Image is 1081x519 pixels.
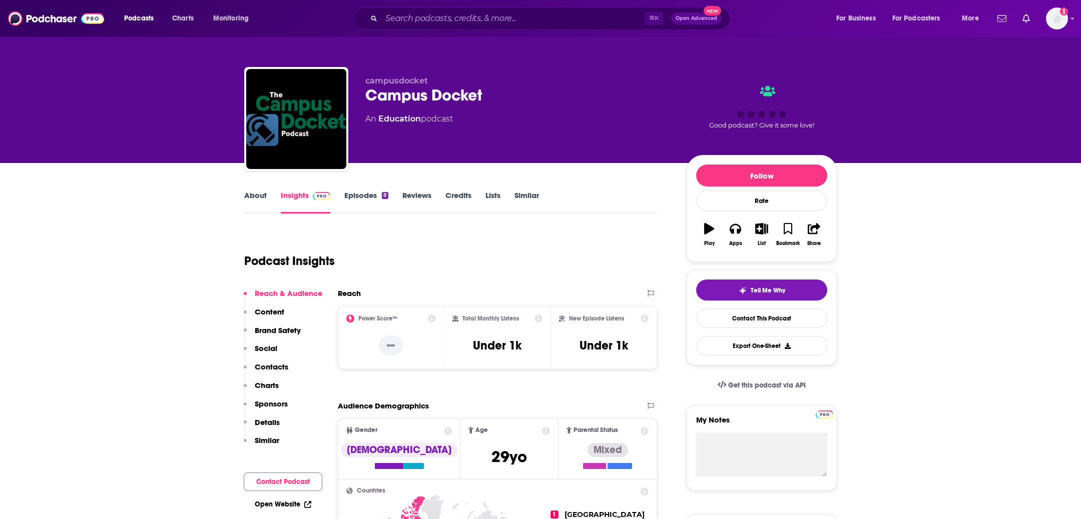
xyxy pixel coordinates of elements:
button: Details [244,417,280,436]
div: Share [807,240,821,246]
button: Charts [244,380,279,399]
h3: Under 1k [580,338,628,353]
a: Lists [485,190,500,213]
label: My Notes [696,415,827,432]
p: Similar [255,435,279,445]
img: Campus Docket [246,69,346,169]
div: [DEMOGRAPHIC_DATA] [341,443,457,457]
a: Pro website [816,409,833,418]
button: Social [244,343,277,362]
span: Countries [357,487,385,494]
span: New [704,6,722,15]
button: Contacts [244,362,288,380]
span: For Business [836,11,876,25]
input: Search podcasts, credits, & more... [381,10,645,26]
div: Apps [729,240,742,246]
a: Show notifications dropdown [1018,10,1034,27]
div: 8 [382,192,388,199]
button: Apps [722,216,748,252]
span: Open Advanced [676,16,717,21]
button: Similar [244,435,279,454]
button: Reach & Audience [244,288,322,307]
h2: Total Monthly Listens [462,315,519,322]
div: Good podcast? Give it some love! [687,76,837,138]
a: InsightsPodchaser Pro [281,190,330,213]
div: Play [704,240,715,246]
span: More [962,11,979,25]
svg: Add a profile image [1060,7,1068,15]
img: Podchaser Pro [816,410,833,418]
span: For Podcasters [892,11,940,25]
button: List [749,216,775,252]
h2: Audience Demographics [338,401,429,410]
img: Podchaser - Follow, Share and Rate Podcasts [8,9,104,28]
button: Share [801,216,827,252]
button: Play [696,216,722,252]
div: An podcast [365,113,453,125]
button: Export One-Sheet [696,336,827,355]
p: Content [255,307,284,316]
p: Reach & Audience [255,288,322,298]
div: Search podcasts, credits, & more... [363,7,740,30]
span: Logged in as FIREPodchaser25 [1046,7,1068,29]
button: Show profile menu [1046,7,1068,29]
a: Charts [166,10,200,26]
h1: Podcast Insights [244,253,335,268]
a: Get this podcast via API [710,373,814,397]
button: open menu [829,10,888,26]
h3: Under 1k [473,338,521,353]
h2: Power Score™ [358,315,397,322]
button: Sponsors [244,399,288,417]
button: open menu [955,10,991,26]
button: open menu [886,10,955,26]
button: open menu [206,10,262,26]
p: Contacts [255,362,288,371]
span: Monitoring [213,11,249,25]
a: Episodes8 [344,190,388,213]
div: Rate [696,190,827,211]
a: Similar [514,190,539,213]
p: -- [379,335,403,355]
button: Contact Podcast [244,472,322,491]
img: User Profile [1046,7,1068,29]
p: Sponsors [255,399,288,408]
h2: Reach [338,288,361,298]
span: Get this podcast via API [728,381,806,389]
span: Tell Me Why [751,286,785,294]
img: Podchaser Pro [313,192,330,200]
button: Open AdvancedNew [671,12,722,24]
img: tell me why sparkle [739,286,747,294]
span: [GEOGRAPHIC_DATA] [565,510,645,519]
a: Credits [445,190,471,213]
a: Show notifications dropdown [993,10,1010,27]
a: About [244,190,267,213]
button: open menu [117,10,167,26]
span: 1 [551,510,559,518]
span: campusdocket [365,76,428,85]
button: Content [244,307,284,325]
span: Podcasts [124,11,154,25]
p: Details [255,417,280,427]
div: List [758,240,766,246]
span: Parental Status [574,427,618,433]
span: Age [475,427,488,433]
span: Charts [172,11,194,25]
div: Mixed [588,443,628,457]
button: Brand Safety [244,325,301,344]
div: Bookmark [776,240,800,246]
span: Good podcast? Give it some love! [709,121,814,129]
a: Contact This Podcast [696,308,827,328]
button: Bookmark [775,216,801,252]
span: Gender [355,427,377,433]
span: 29 yo [491,447,527,466]
h2: New Episode Listens [569,315,624,322]
a: Education [378,114,421,123]
p: Social [255,343,277,353]
button: Follow [696,164,827,186]
button: tell me why sparkleTell Me Why [696,279,827,300]
p: Charts [255,380,279,390]
a: Reviews [402,190,431,213]
span: ⌘ K [645,12,663,25]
